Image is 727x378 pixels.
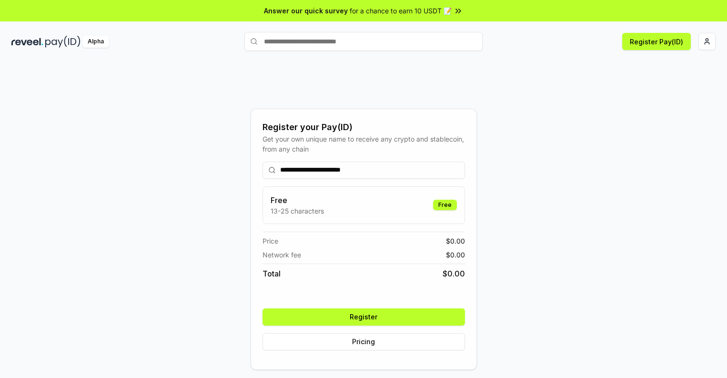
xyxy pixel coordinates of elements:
[82,36,109,48] div: Alpha
[263,250,301,260] span: Network fee
[263,308,465,326] button: Register
[622,33,691,50] button: Register Pay(ID)
[271,194,324,206] h3: Free
[263,134,465,154] div: Get your own unique name to receive any crypto and stablecoin, from any chain
[11,36,43,48] img: reveel_dark
[263,268,281,279] span: Total
[263,236,278,246] span: Price
[446,236,465,246] span: $ 0.00
[45,36,81,48] img: pay_id
[271,206,324,216] p: 13-25 characters
[263,333,465,350] button: Pricing
[446,250,465,260] span: $ 0.00
[263,121,465,134] div: Register your Pay(ID)
[350,6,452,16] span: for a chance to earn 10 USDT 📝
[264,6,348,16] span: Answer our quick survey
[433,200,457,210] div: Free
[443,268,465,279] span: $ 0.00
